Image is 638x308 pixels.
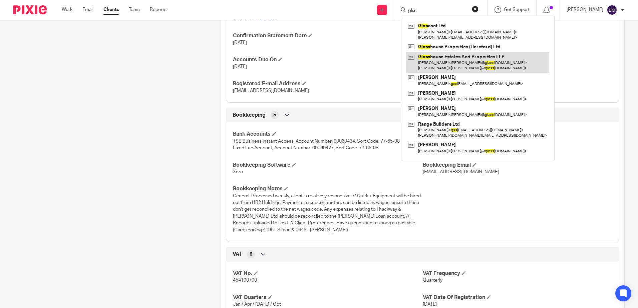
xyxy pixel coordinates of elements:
[233,162,422,169] h4: Bookkeeping Software
[607,5,617,15] img: svg%3E
[233,88,309,93] span: [EMAIL_ADDRESS][DOMAIN_NAME]
[423,278,442,283] span: Quarterly
[233,40,247,45] span: [DATE]
[233,170,243,174] span: Xero
[273,112,276,118] span: 5
[233,131,422,138] h4: Bank Accounts
[407,8,467,14] input: Search
[62,6,72,13] a: Work
[233,112,266,119] span: Bookkeeping
[233,302,281,307] span: Jan / Apr / [DATE] / Oct
[233,56,422,63] h4: Accounts Due On
[250,251,252,258] span: 6
[504,7,530,12] span: Get Support
[233,32,422,39] h4: Confirmation Statement Date
[82,6,93,13] a: Email
[233,194,421,232] span: General: Processed weekly, client is relatively responsive. // Quirks: Equipment will be hired ou...
[233,185,422,192] h4: Bookkeeping Notes
[233,278,257,283] span: 454190790
[233,294,422,301] h4: VAT Quarters
[233,270,422,277] h4: VAT No.
[233,251,242,258] span: VAT
[567,6,603,13] p: [PERSON_NAME]
[423,170,499,174] span: [EMAIL_ADDRESS][DOMAIN_NAME]
[255,17,277,21] a: View more
[233,17,254,21] span: 15027469
[423,294,612,301] h4: VAT Date Of Registration
[103,6,119,13] a: Clients
[233,64,247,69] span: [DATE]
[233,80,422,87] h4: Registered E-mail Address
[13,5,47,14] img: Pixie
[150,6,167,13] a: Reports
[233,139,414,150] span: TSB Business Instant Access, Account Number: 00060434, Sort Code: 77-65-98 // TSB Fixed Fee Accou...
[129,6,140,13] a: Team
[423,302,437,307] span: [DATE]
[423,162,612,169] h4: Bookkeeping Email
[472,6,478,12] button: Clear
[423,270,612,277] h4: VAT Frequency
